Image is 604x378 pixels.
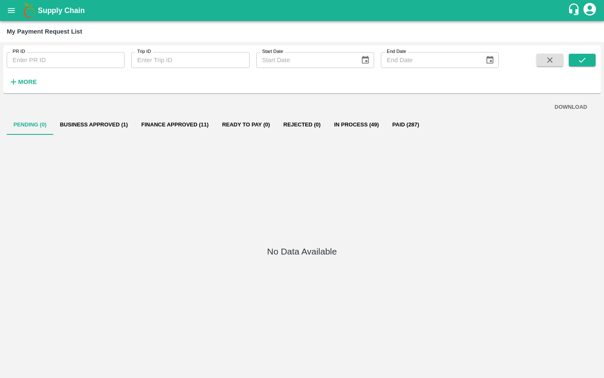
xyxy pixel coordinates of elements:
[53,115,135,135] button: Business Approved (1)
[13,48,25,55] label: PR ID
[131,52,249,68] input: Enter Trip ID
[582,2,597,19] div: account of current user
[137,48,151,55] label: Trip ID
[7,115,53,135] button: Pending (0)
[551,100,591,115] button: DOWNLOAD
[357,52,373,68] button: Choose date
[38,5,568,16] a: Supply Chain
[215,115,276,135] button: Ready To Pay (0)
[135,115,216,135] button: Finance Approved (11)
[327,115,385,135] button: In Process (49)
[18,79,37,85] strong: More
[21,2,38,19] img: logo
[381,52,479,68] input: End Date
[568,3,582,18] div: customer-support
[385,115,426,135] button: Paid (287)
[262,48,283,55] label: Start Date
[7,52,125,68] input: Enter PR ID
[7,75,39,89] button: More
[387,48,406,55] label: End Date
[2,1,21,20] button: open drawer
[267,246,337,257] h5: No Data Available
[7,26,82,37] div: My Payment Request List
[277,115,328,135] button: Rejected (0)
[38,6,85,15] b: Supply Chain
[256,52,354,68] input: Start Date
[482,52,498,68] button: Choose date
